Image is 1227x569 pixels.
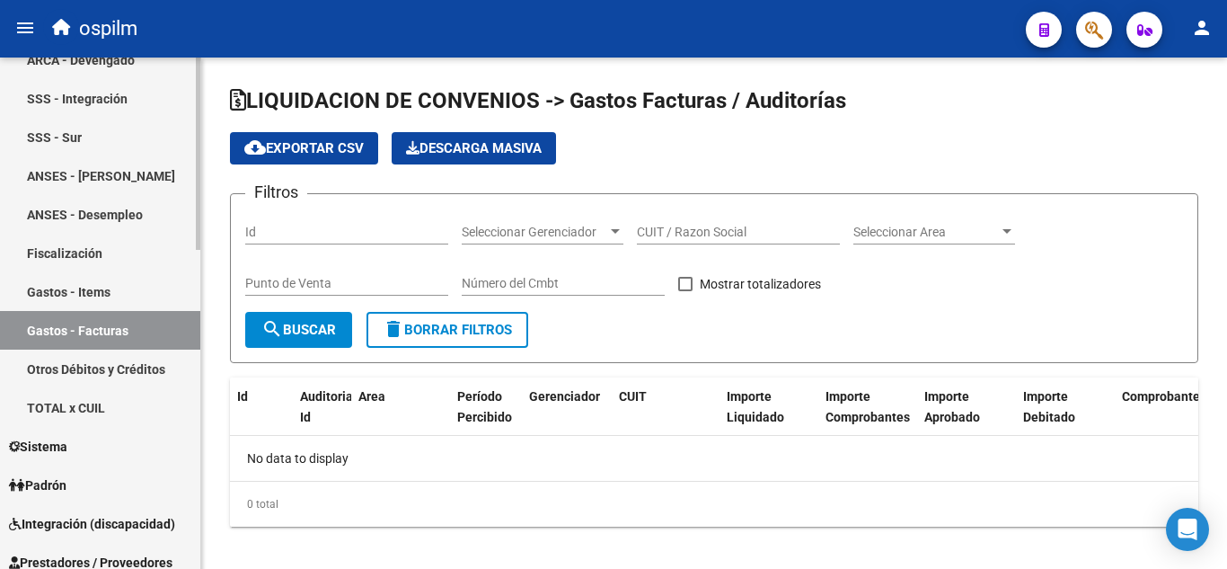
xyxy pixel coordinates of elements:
[230,378,293,437] datatable-header-cell: Id
[230,88,846,113] span: LIQUIDACION DE CONVENIOS -> Gastos Facturas / Auditorías
[261,318,283,340] mat-icon: search
[1191,17,1213,39] mat-icon: person
[457,389,512,424] span: Período Percibido
[392,132,556,164] button: Descarga Masiva
[700,273,821,295] span: Mostrar totalizadores
[245,312,352,348] button: Buscar
[9,514,175,534] span: Integración (discapacidad)
[79,9,137,49] span: ospilm
[14,17,36,39] mat-icon: menu
[244,140,364,156] span: Exportar CSV
[230,436,1198,481] div: No data to display
[351,378,450,437] datatable-header-cell: Area
[853,225,999,240] span: Seleccionar Area
[383,318,404,340] mat-icon: delete
[825,389,910,424] span: Importe Comprobantes
[719,378,818,437] datatable-header-cell: Importe Liquidado
[9,476,66,495] span: Padrón
[244,137,266,158] mat-icon: cloud_download
[300,389,353,424] span: Auditoria Id
[383,322,512,338] span: Borrar Filtros
[358,389,385,404] span: Area
[450,378,522,437] datatable-header-cell: Período Percibido
[818,378,917,437] datatable-header-cell: Importe Comprobantes
[462,225,607,240] span: Seleccionar Gerenciador
[612,378,719,437] datatable-header-cell: CUIT
[619,389,647,404] span: CUIT
[9,437,67,457] span: Sistema
[1023,389,1075,424] span: Importe Debitado
[924,389,980,424] span: Importe Aprobado
[406,140,542,156] span: Descarga Masiva
[261,322,336,338] span: Buscar
[392,132,556,164] app-download-masive: Descarga masiva de comprobantes (adjuntos)
[293,378,351,437] datatable-header-cell: Auditoria Id
[1016,378,1115,437] datatable-header-cell: Importe Debitado
[230,482,1198,527] div: 0 total
[237,389,248,404] span: Id
[1166,508,1209,551] div: Open Intercom Messenger
[917,378,1016,437] datatable-header-cell: Importe Aprobado
[230,132,378,164] button: Exportar CSV
[529,389,600,404] span: Gerenciador
[522,378,612,437] datatable-header-cell: Gerenciador
[727,389,784,424] span: Importe Liquidado
[245,180,307,205] h3: Filtros
[366,312,528,348] button: Borrar Filtros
